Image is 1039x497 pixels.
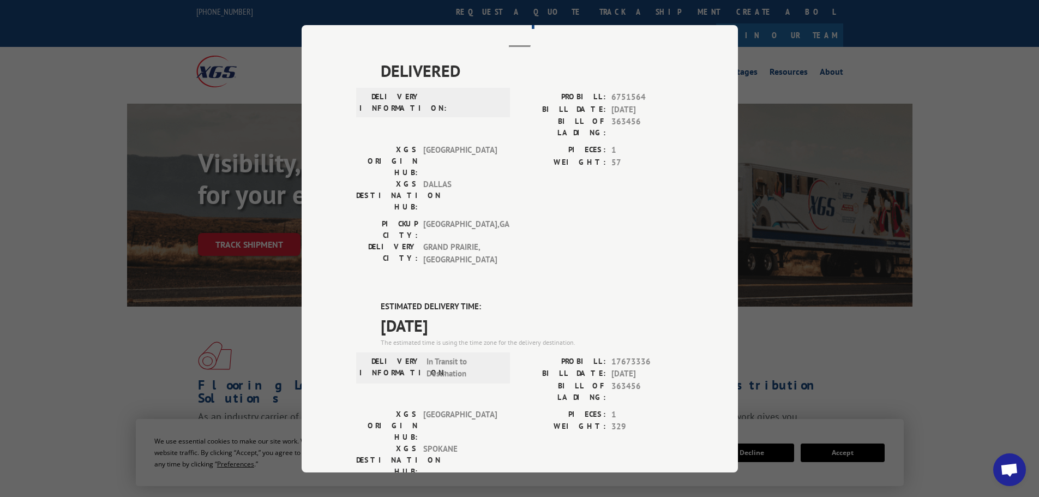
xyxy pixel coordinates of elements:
h2: Track Shipment [356,10,683,31]
label: BILL OF LADING: [520,380,606,403]
label: PIECES: [520,144,606,157]
label: XGS ORIGIN HUB: [356,408,418,442]
label: BILL OF LADING: [520,116,606,139]
label: BILL DATE: [520,368,606,380]
span: DALLAS [423,178,497,213]
label: PROBILL: [520,355,606,368]
span: [GEOGRAPHIC_DATA] , GA [423,218,497,241]
span: 6751564 [611,91,683,104]
div: Open chat [993,453,1026,486]
label: PICKUP CITY: [356,218,418,241]
div: The estimated time is using the time zone for the delivery destination. [381,337,683,347]
label: XGS DESTINATION HUB: [356,178,418,213]
span: In Transit to Destination [427,355,500,380]
span: 17673336 [611,355,683,368]
span: DELIVERED [381,58,683,83]
span: [GEOGRAPHIC_DATA] [423,144,497,178]
label: DELIVERY CITY: [356,241,418,266]
span: 363456 [611,380,683,403]
label: ESTIMATED DELIVERY TIME: [381,301,683,313]
label: BILL DATE: [520,103,606,116]
label: WEIGHT: [520,156,606,169]
label: DELIVERY INFORMATION: [359,355,421,380]
span: 1 [611,408,683,421]
label: WEIGHT: [520,421,606,433]
span: [DATE] [611,368,683,380]
span: [DATE] [381,313,683,337]
label: XGS DESTINATION HUB: [356,442,418,477]
label: PIECES: [520,408,606,421]
span: [DATE] [611,103,683,116]
span: 329 [611,421,683,433]
span: SPOKANE [423,442,497,477]
span: [GEOGRAPHIC_DATA] [423,408,497,442]
label: DELIVERY INFORMATION: [359,91,421,114]
span: 57 [611,156,683,169]
span: GRAND PRAIRIE , [GEOGRAPHIC_DATA] [423,241,497,266]
label: XGS ORIGIN HUB: [356,144,418,178]
span: 1 [611,144,683,157]
span: 363456 [611,116,683,139]
label: PROBILL: [520,91,606,104]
